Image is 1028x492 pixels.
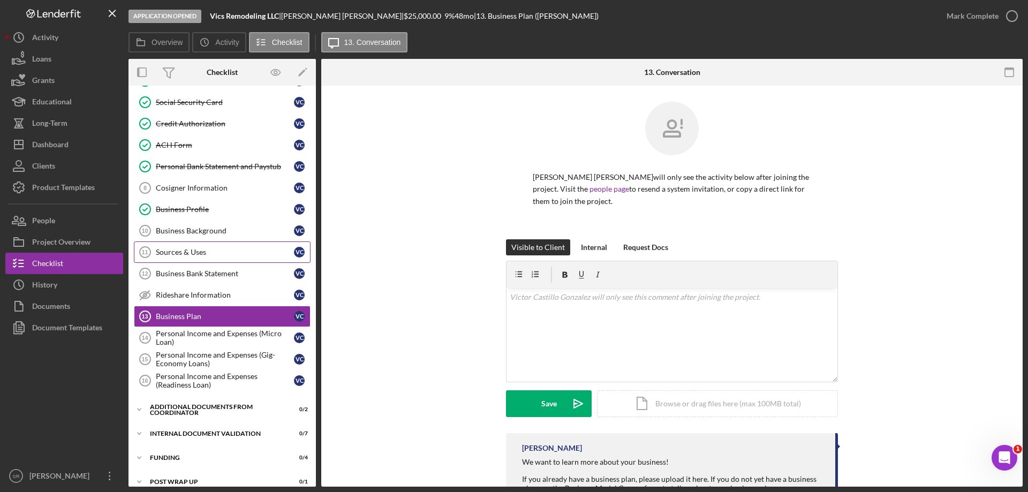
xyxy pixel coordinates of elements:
div: Social Security Card [156,98,294,107]
a: People [5,210,123,231]
div: Personal Income and Expenses (Micro Loan) [156,329,294,346]
label: Checklist [272,38,303,47]
div: Request Docs [623,239,668,255]
div: We want to learn more about your business! If you already have a business plan, please upload it ... [522,458,825,492]
tspan: 15 [141,356,148,362]
iframe: Intercom live chat [992,445,1017,471]
a: Social Security CardVC [134,92,311,113]
button: Checklist [249,32,309,52]
div: 48 mo [455,12,474,20]
button: Overview [128,32,190,52]
button: Mark Complete [936,5,1023,27]
div: $25,000.00 [404,12,444,20]
button: Project Overview [5,231,123,253]
div: 0 / 4 [289,455,308,461]
div: Documents [32,296,70,320]
button: Document Templates [5,317,123,338]
div: Save [541,390,557,417]
div: | 13. Business Plan ([PERSON_NAME]) [474,12,599,20]
button: Internal [576,239,613,255]
div: Personal Income and Expenses (Readiness Loan) [156,372,294,389]
a: 15Personal Income and Expenses (Gig-Economy Loans)VC [134,349,311,370]
div: | [210,12,281,20]
button: Grants [5,70,123,91]
div: Visible to Client [511,239,565,255]
a: History [5,274,123,296]
div: V C [294,140,305,150]
div: Sources & Uses [156,248,294,256]
tspan: 12 [141,270,148,277]
div: 13. Conversation [644,68,700,77]
div: Loans [32,48,51,72]
div: Business Background [156,226,294,235]
tspan: 13 [141,313,148,320]
div: Educational [32,91,72,115]
div: 0 / 2 [289,406,308,413]
div: V C [294,161,305,172]
button: 13. Conversation [321,32,408,52]
div: Clients [32,155,55,179]
div: Post Wrap Up [150,479,281,485]
div: 0 / 1 [289,479,308,485]
div: Business Profile [156,205,294,214]
div: Project Overview [32,231,90,255]
a: Business ProfileVC [134,199,311,220]
div: V C [294,247,305,258]
button: SR[PERSON_NAME] [5,465,123,487]
tspan: 8 [143,185,147,191]
a: 14Personal Income and Expenses (Micro Loan)VC [134,327,311,349]
div: Funding [150,455,281,461]
a: people page [589,184,629,193]
div: Application Opened [128,10,201,23]
a: 10Business BackgroundVC [134,220,311,241]
div: Additional Documents from Coordinator [150,404,281,416]
div: V C [294,268,305,279]
div: Internal [581,239,607,255]
div: V C [294,311,305,322]
div: Internal Document Validation [150,430,281,437]
div: 0 / 7 [289,430,308,437]
span: 1 [1014,445,1022,453]
div: V C [294,204,305,215]
text: SR [12,473,19,479]
button: Product Templates [5,177,123,198]
div: V C [294,332,305,343]
a: Personal Bank Statement and PaystubVC [134,156,311,177]
div: ACH Form [156,141,294,149]
button: Activity [192,32,246,52]
div: Business Plan [156,312,294,321]
button: Documents [5,296,123,317]
div: [PERSON_NAME] [522,444,582,452]
div: Checklist [207,68,238,77]
div: Cosigner Information [156,184,294,192]
div: Grants [32,70,55,94]
button: Educational [5,91,123,112]
p: [PERSON_NAME] [PERSON_NAME] will only see the activity below after joining the project. Visit the... [533,171,811,207]
div: V C [294,225,305,236]
a: Clients [5,155,123,177]
label: Activity [215,38,239,47]
button: Loans [5,48,123,70]
a: 11Sources & UsesVC [134,241,311,263]
a: Credit AuthorizationVC [134,113,311,134]
div: 9 % [444,12,455,20]
div: Rideshare Information [156,291,294,299]
a: 8Cosigner InformationVC [134,177,311,199]
div: V C [294,375,305,386]
a: 12Business Bank StatementVC [134,263,311,284]
button: Request Docs [618,239,674,255]
button: Checklist [5,253,123,274]
div: V C [294,290,305,300]
div: Business Bank Statement [156,269,294,278]
button: Visible to Client [506,239,570,255]
div: V C [294,97,305,108]
label: Overview [152,38,183,47]
a: ACH FormVC [134,134,311,156]
div: Product Templates [32,177,95,201]
div: V C [294,354,305,365]
div: Document Templates [32,317,102,341]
